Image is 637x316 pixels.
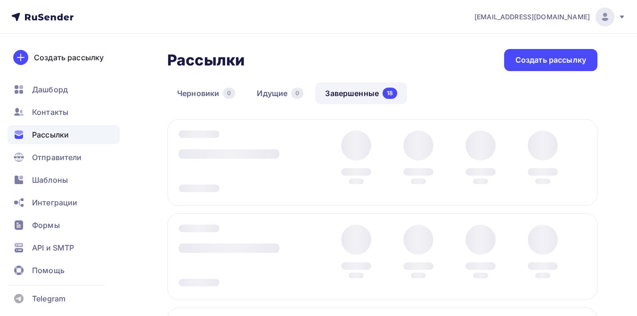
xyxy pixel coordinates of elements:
[223,88,235,99] div: 0
[8,103,120,122] a: Контакты
[8,125,120,144] a: Рассылки
[32,152,82,163] span: Отправители
[8,170,120,189] a: Шаблоны
[34,52,104,63] div: Создать рассылку
[32,106,68,118] span: Контакты
[167,51,245,70] h2: Рассылки
[291,88,303,99] div: 0
[32,293,65,304] span: Telegram
[32,197,77,208] span: Интеграции
[32,219,60,231] span: Формы
[8,148,120,167] a: Отправители
[474,12,590,22] span: [EMAIL_ADDRESS][DOMAIN_NAME]
[32,174,68,186] span: Шаблоны
[515,55,586,65] div: Создать рассылку
[167,82,245,104] a: Черновики0
[32,265,65,276] span: Помощь
[247,82,313,104] a: Идущие0
[32,242,74,253] span: API и SMTP
[32,129,69,140] span: Рассылки
[474,8,626,26] a: [EMAIL_ADDRESS][DOMAIN_NAME]
[32,84,68,95] span: Дашборд
[8,216,120,235] a: Формы
[315,82,407,104] a: Завершенные18
[383,88,397,99] div: 18
[8,80,120,99] a: Дашборд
